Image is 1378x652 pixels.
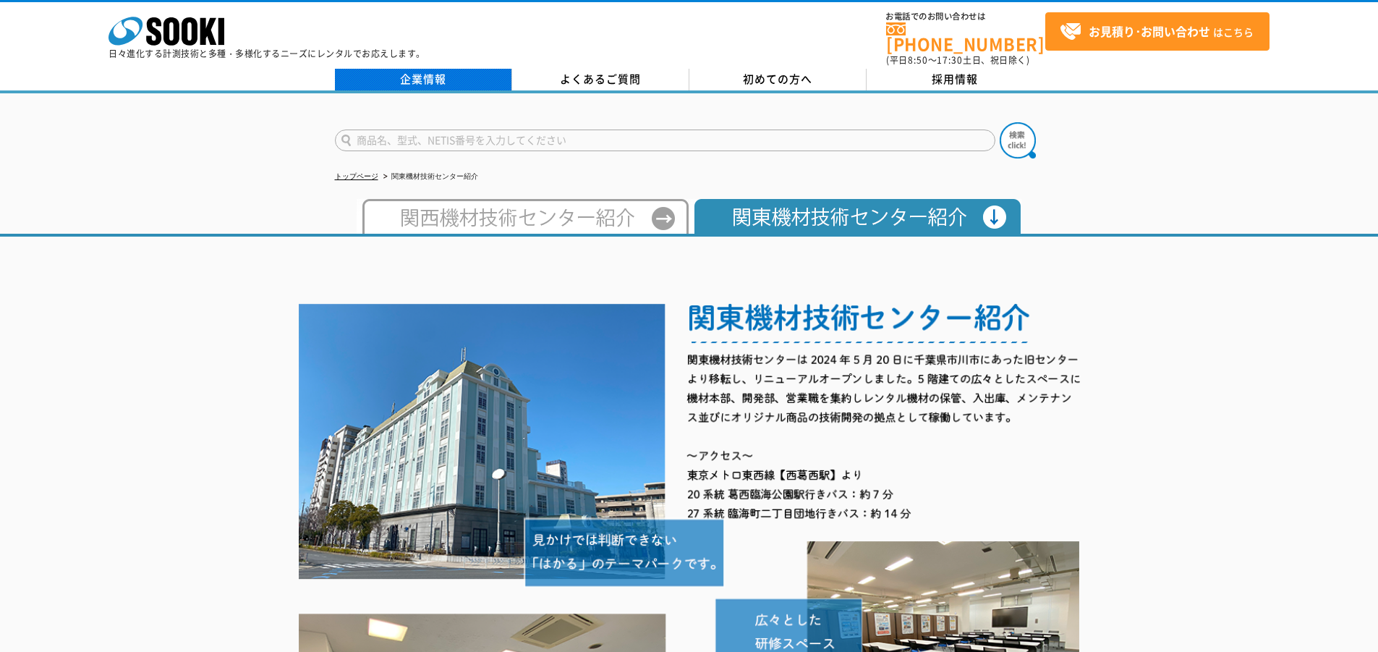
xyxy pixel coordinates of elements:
[335,130,995,151] input: 商品名、型式、NETIS番号を入力してください
[886,54,1029,67] span: (平日 ～ 土日、祝日除く)
[1060,21,1254,43] span: はこちら
[886,12,1045,21] span: お電話でのお問い合わせは
[1000,122,1036,158] img: btn_search.png
[867,69,1044,90] a: 採用情報
[1045,12,1269,51] a: お見積り･お問い合わせはこちら
[908,54,928,67] span: 8:50
[357,220,689,231] a: 西日本テクニカルセンター紹介
[335,69,512,90] a: 企業情報
[937,54,963,67] span: 17:30
[357,199,689,234] img: 西日本テクニカルセンター紹介
[689,69,867,90] a: 初めての方へ
[689,199,1021,234] img: 関東機材技術センター紹介
[380,169,478,185] li: 関東機材技術センター紹介
[1089,22,1210,40] strong: お見積り･お問い合わせ
[689,220,1021,231] a: 関東機材技術センター紹介
[886,22,1045,52] a: [PHONE_NUMBER]
[335,172,378,180] a: トップページ
[743,71,812,87] span: 初めての方へ
[512,69,689,90] a: よくあるご質問
[109,49,425,58] p: 日々進化する計測技術と多種・多様化するニーズにレンタルでお応えします。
